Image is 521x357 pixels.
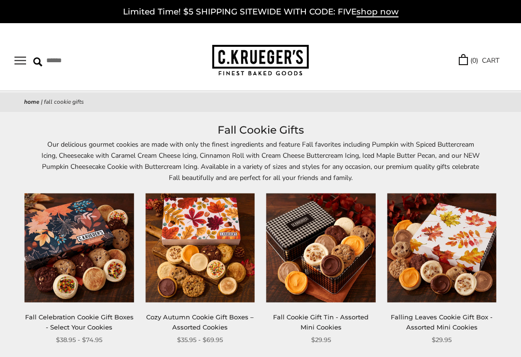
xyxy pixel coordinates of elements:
[25,313,134,331] a: Fall Celebration Cookie Gift Boxes - Select Your Cookies
[41,98,42,106] span: |
[177,335,223,345] span: $35.95 - $69.95
[146,193,255,303] img: Cozy Autumn Cookie Gift Boxes – Assorted Cookies
[33,53,132,68] input: Search
[33,57,42,67] img: Search
[387,193,497,303] img: Falling Leaves Cookie Gift Box - Assorted Mini Cookies
[266,193,376,303] img: Fall Cookie Gift Tin - Assorted Mini Cookies
[123,7,398,17] a: Limited Time! $5 SHIPPING SITEWIDE WITH CODE: FIVEshop now
[44,98,84,106] span: Fall Cookie Gifts
[212,45,309,76] img: C.KRUEGER'S
[432,335,452,345] span: $29.95
[356,7,398,17] span: shop now
[24,97,497,107] nav: breadcrumbs
[273,313,369,331] a: Fall Cookie Gift Tin - Assorted Mini Cookies
[14,56,26,65] button: Open navigation
[25,193,134,303] img: Fall Celebration Cookie Gift Boxes - Select Your Cookies
[459,55,499,66] a: (0) CART
[56,335,102,345] span: $38.95 - $74.95
[391,313,493,331] a: Falling Leaves Cookie Gift Box - Assorted Mini Cookies
[146,313,254,331] a: Cozy Autumn Cookie Gift Boxes – Assorted Cookies
[24,98,40,106] a: Home
[311,335,331,345] span: $29.95
[41,140,480,182] span: Our delicious gourmet cookies are made with only the finest ingredients and feature Fall favorite...
[24,122,497,139] h1: Fall Cookie Gifts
